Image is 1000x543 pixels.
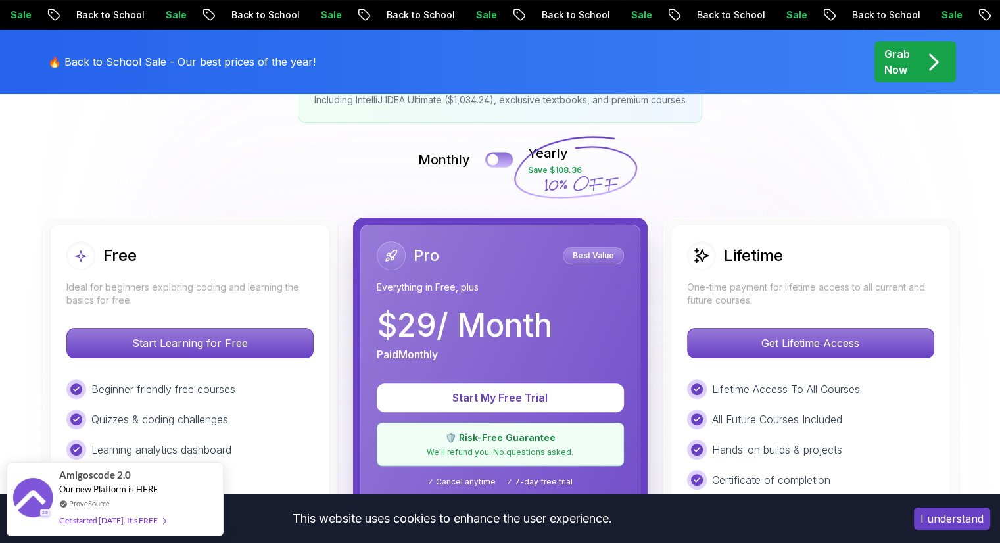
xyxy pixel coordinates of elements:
[377,281,624,294] p: Everything in Free, plus
[377,391,624,404] a: Start My Free Trial
[427,477,496,487] span: ✓ Cancel anytime
[66,328,314,358] button: Start Learning for Free
[712,381,860,397] p: Lifetime Access To All Courses
[91,381,235,397] p: Beginner friendly free courses
[687,328,934,358] button: Get Lifetime Access
[687,337,934,350] a: Get Lifetime Access
[59,513,166,528] div: Get started [DATE]. It's FREE
[776,9,818,22] p: Sale
[531,9,621,22] p: Back to School
[66,9,155,22] p: Back to School
[414,245,439,266] h2: Pro
[376,9,465,22] p: Back to School
[91,442,231,458] p: Learning analytics dashboard
[687,281,934,307] p: One-time payment for lifetime access to all current and future courses.
[66,337,314,350] a: Start Learning for Free
[393,390,608,406] p: Start My Free Trial
[712,472,830,488] p: Certificate of completion
[914,508,990,530] button: Accept cookies
[385,447,615,458] p: We'll refund you. No questions asked.
[66,281,314,307] p: Ideal for beginners exploring coding and learning the basics for free.
[712,442,842,458] p: Hands-on builds & projects
[59,484,158,494] span: Our new Platform is HERE
[67,329,313,358] p: Start Learning for Free
[688,329,934,358] p: Get Lifetime Access
[13,478,53,521] img: provesource social proof notification image
[314,93,686,106] p: Including IntelliJ IDEA Ultimate ($1,034.24), exclusive textbooks, and premium courses
[621,9,663,22] p: Sale
[103,245,137,266] h2: Free
[465,9,508,22] p: Sale
[10,504,894,533] div: This website uses cookies to enhance the user experience.
[712,412,842,427] p: All Future Courses Included
[377,383,624,412] button: Start My Free Trial
[69,498,110,509] a: ProveSource
[686,9,776,22] p: Back to School
[418,151,470,169] p: Monthly
[377,310,552,341] p: $ 29 / Month
[506,477,573,487] span: ✓ 7-day free trial
[221,9,310,22] p: Back to School
[565,249,622,262] p: Best Value
[377,346,438,362] p: Paid Monthly
[155,9,197,22] p: Sale
[91,412,228,427] p: Quizzes & coding challenges
[884,46,910,78] p: Grab Now
[385,431,615,444] p: 🛡️ Risk-Free Guarantee
[842,9,931,22] p: Back to School
[931,9,973,22] p: Sale
[48,54,316,70] p: 🔥 Back to School Sale - Our best prices of the year!
[310,9,352,22] p: Sale
[59,467,131,483] span: Amigoscode 2.0
[724,245,783,266] h2: Lifetime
